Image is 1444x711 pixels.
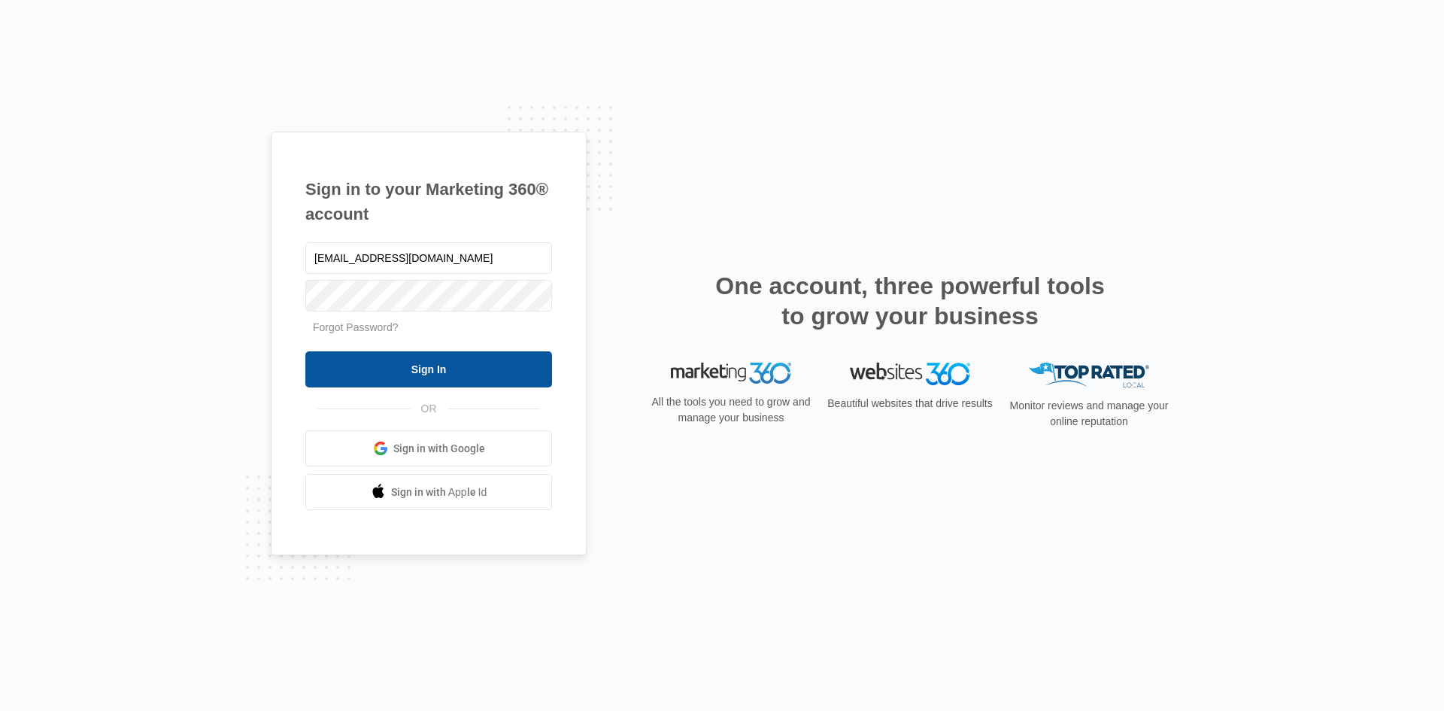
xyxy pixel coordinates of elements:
span: Sign in with Apple Id [391,485,487,500]
img: Websites 360 [850,363,970,384]
img: Top Rated Local [1029,363,1149,387]
span: OR [411,401,447,417]
input: Sign In [305,351,552,387]
p: Beautiful websites that drive results [826,396,994,412]
h1: Sign in to your Marketing 360® account [305,177,552,226]
input: Email [305,242,552,274]
a: Sign in with Google [305,430,552,466]
p: Monitor reviews and manage your online reputation [1005,398,1173,430]
p: All the tools you need to grow and manage your business [647,394,815,426]
h2: One account, three powerful tools to grow your business [711,271,1109,331]
img: Marketing 360 [671,363,791,384]
span: Sign in with Google [393,441,485,457]
a: Sign in with Apple Id [305,474,552,510]
a: Forgot Password? [313,321,399,333]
